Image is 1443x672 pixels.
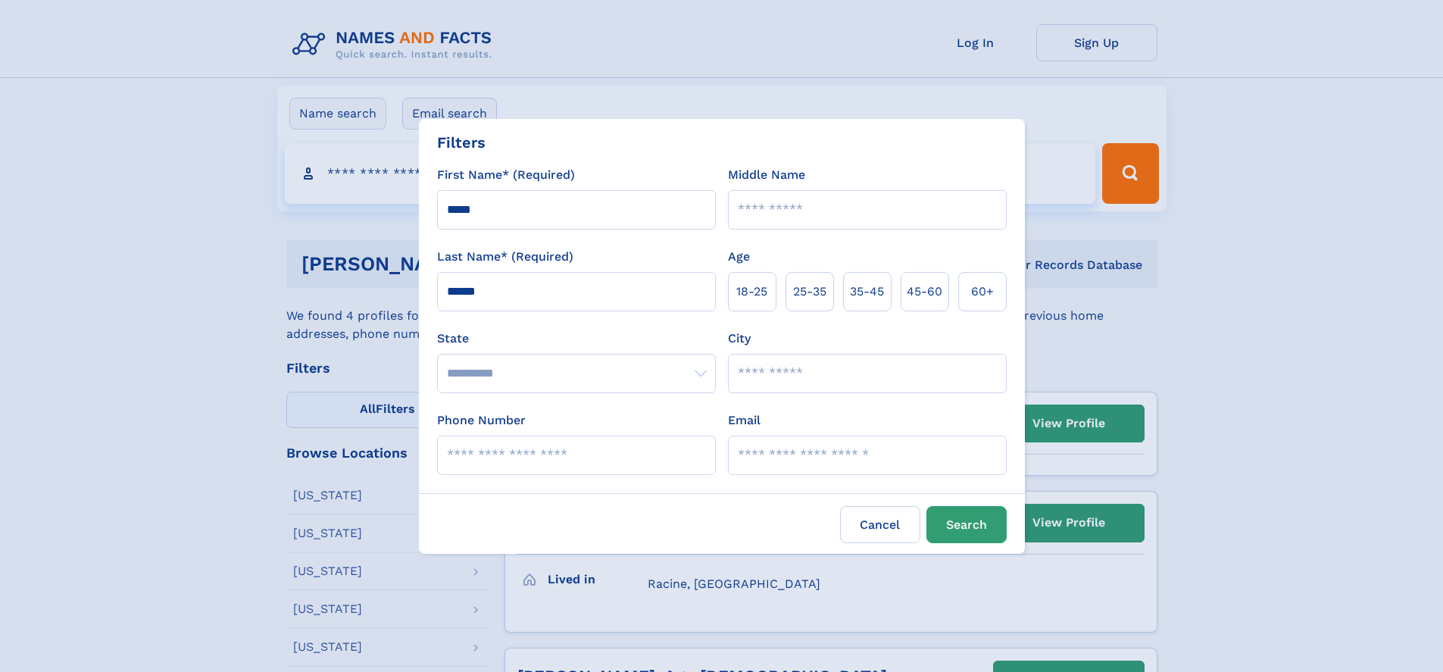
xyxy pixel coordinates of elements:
[850,283,884,301] span: 35‑45
[728,248,750,266] label: Age
[840,506,920,543] label: Cancel
[728,330,751,348] label: City
[437,166,575,184] label: First Name* (Required)
[736,283,767,301] span: 18‑25
[728,411,761,430] label: Email
[793,283,826,301] span: 25‑35
[926,506,1007,543] button: Search
[907,283,942,301] span: 45‑60
[437,330,716,348] label: State
[437,411,526,430] label: Phone Number
[437,131,486,154] div: Filters
[971,283,994,301] span: 60+
[728,166,805,184] label: Middle Name
[437,248,573,266] label: Last Name* (Required)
